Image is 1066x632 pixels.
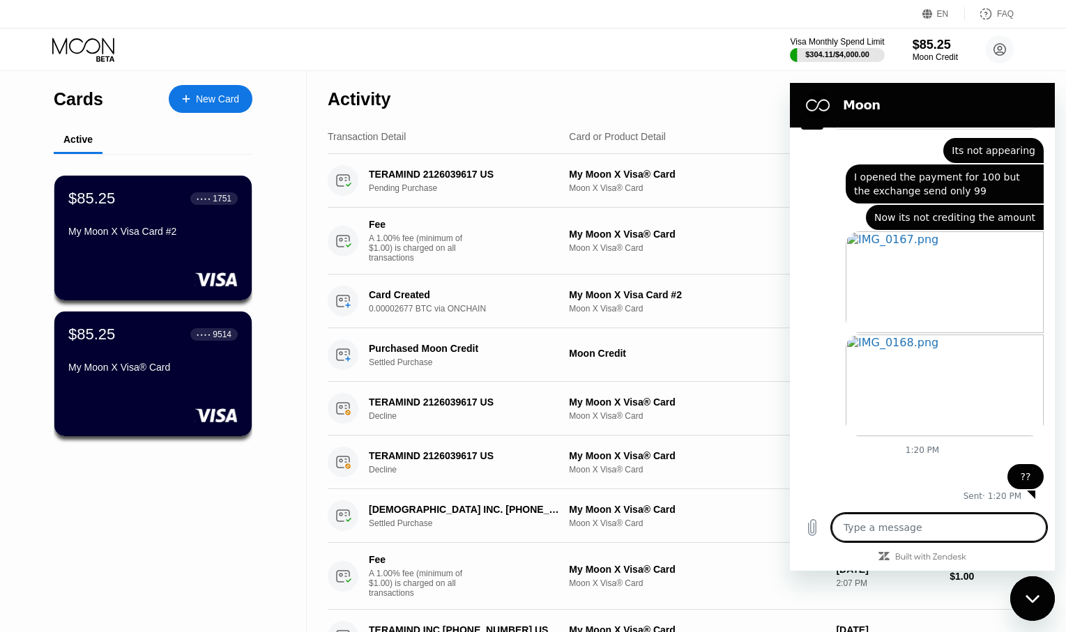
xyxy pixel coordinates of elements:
[569,348,825,359] div: Moon Credit
[913,52,958,62] div: Moon Credit
[569,131,666,142] div: Card or Product Detail
[913,38,958,62] div: $85.25Moon Credit
[68,226,238,237] div: My Moon X Visa Card #2
[369,569,473,598] div: A 1.00% fee (minimum of $1.00) is charged on all transactions
[569,396,825,408] div: My Moon X Visa® Card
[63,134,93,145] div: Active
[369,219,466,230] div: Fee
[197,196,211,201] div: ● ● ● ●
[369,411,576,421] div: Decline
[569,518,825,528] div: Moon X Visa® Card
[369,289,562,300] div: Card Created
[569,289,825,300] div: My Moon X Visa Card #2
[68,190,115,208] div: $85.25
[950,571,1014,582] div: $1.00
[328,208,1014,275] div: FeeA 1.00% fee (minimum of $1.00) is charged on all transactionsMy Moon X Visa® CardMoon X Visa® ...
[569,229,825,240] div: My Moon X Visa® Card
[569,411,825,421] div: Moon X Visa® Card
[369,183,576,193] div: Pending Purchase
[197,332,211,337] div: ● ● ● ●
[328,275,1014,328] div: Card Created0.00002677 BTC via ONCHAINMy Moon X Visa Card #2Moon X Visa® Card[DATE]1:52 PM$0.00
[369,396,562,408] div: TERAMIND 2126039617 US
[328,436,1014,489] div: TERAMIND 2126039617 USDeclineMy Moon X Visa® CardMoon X Visa® Card[DATE]11:58 AM$75.00
[922,7,965,21] div: EN
[213,194,231,203] div: 1751
[54,89,103,109] div: Cards
[328,89,390,109] div: Activity
[54,311,252,436] div: $85.25● ● ● ●9514My Moon X Visa® Card
[913,38,958,52] div: $85.25
[369,343,562,354] div: Purchased Moon Credit
[68,325,115,344] div: $85.25
[1010,576,1055,621] iframe: Button to launch messaging window, conversation in progress
[569,578,825,588] div: Moon X Visa® Card
[805,50,869,59] div: $304.11 / $4,000.00
[369,504,562,515] div: [DEMOGRAPHIC_DATA] INC. [PHONE_NUMBER] US
[997,9,1014,19] div: FAQ
[369,518,576,528] div: Settled Purchase
[790,37,884,47] div: Visa Monthly Spend Limit
[369,304,576,314] div: 0.00002677 BTC via ONCHAIN
[569,564,825,575] div: My Moon X Visa® Card
[369,233,473,263] div: A 1.00% fee (minimum of $1.00) is charged on all transactions
[965,7,1014,21] div: FAQ
[790,83,1055,571] iframe: Messaging window
[328,154,1014,208] div: TERAMIND 2126039617 USPending PurchaseMy Moon X Visa® CardMoon X Visa® Card[DATE]1:54 PM$75.00
[569,504,825,515] div: My Moon X Visa® Card
[54,176,252,300] div: $85.25● ● ● ●1751My Moon X Visa Card #2
[569,243,825,253] div: Moon X Visa® Card
[369,554,466,565] div: Fee
[569,465,825,475] div: Moon X Visa® Card
[196,93,239,105] div: New Card
[328,543,1014,610] div: FeeA 1.00% fee (minimum of $1.00) is charged on all transactionsMy Moon X Visa® CardMoon X Visa® ...
[569,450,825,461] div: My Moon X Visa® Card
[369,450,562,461] div: TERAMIND 2126039617 US
[369,169,562,180] div: TERAMIND 2126039617 US
[169,85,252,113] div: New Card
[328,328,1014,382] div: Purchased Moon CreditSettled PurchaseMoon Credit[DATE]1:49 PM$120.01
[369,357,576,367] div: Settled Purchase
[328,489,1014,543] div: [DEMOGRAPHIC_DATA] INC. [PHONE_NUMBER] USSettled PurchaseMy Moon X Visa® CardMoon X Visa® Card[DA...
[569,183,825,193] div: Moon X Visa® Card
[213,330,231,339] div: 9514
[328,382,1014,436] div: TERAMIND 2126039617 USDeclineMy Moon X Visa® CardMoon X Visa® Card[DATE]11:58 AM$75.00
[369,465,576,475] div: Decline
[790,37,884,62] div: Visa Monthly Spend Limit$304.11/$4,000.00
[68,362,238,373] div: My Moon X Visa® Card
[937,9,949,19] div: EN
[569,169,825,180] div: My Moon X Visa® Card
[328,131,406,142] div: Transaction Detail
[836,578,938,588] div: 2:07 PM
[569,304,825,314] div: Moon X Visa® Card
